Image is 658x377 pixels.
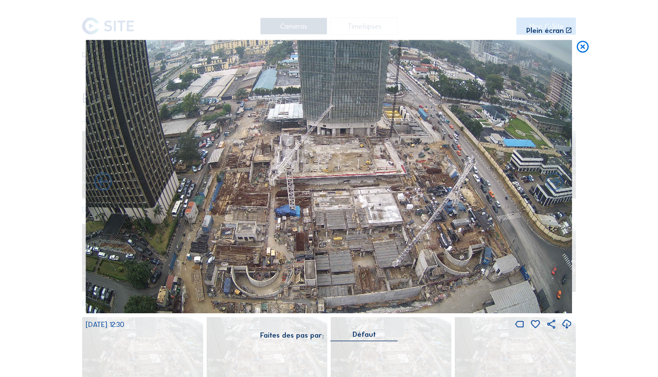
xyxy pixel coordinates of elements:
img: Image [86,40,572,314]
div: Plein écran [526,27,564,34]
div: Faites des pas par: [260,332,324,339]
div: Défaut [331,330,398,341]
span: [DATE] 12:30 [86,320,124,329]
i: Back [544,172,566,193]
div: Défaut [353,330,376,338]
i: Forward [92,172,114,193]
